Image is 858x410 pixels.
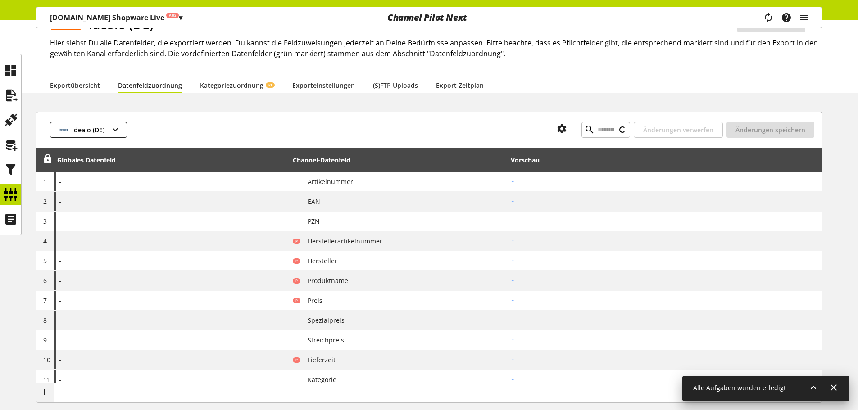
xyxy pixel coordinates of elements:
a: Datenfeldzuordnung [118,81,182,90]
span: - [59,375,61,384]
span: Hersteller [300,256,337,266]
span: Alle Aufgaben wurden erledigt [693,383,786,392]
a: Export Zeitplan [436,81,484,90]
span: - [59,315,61,325]
span: P [295,278,298,284]
img: icon [59,125,68,135]
span: Entsperren, um Zeilen neu anzuordnen [43,154,52,164]
span: P [295,357,298,363]
h2: - [511,216,818,226]
h2: - [511,236,818,246]
span: 10 [43,356,50,364]
h2: - [511,256,818,266]
span: Preis [300,296,322,305]
div: Channel-Datenfeld [293,155,350,165]
span: Spezialpreis [300,315,345,325]
span: 11 [43,375,50,384]
span: - [59,197,61,206]
span: - [59,177,61,186]
p: [DOMAIN_NAME] Shopware Live [50,12,182,23]
h2: - [511,177,818,186]
span: - [59,236,61,246]
span: Lieferzeit [300,355,336,365]
span: Aus [169,13,176,18]
span: - [59,216,61,226]
button: idealo (DE) [50,122,127,138]
h2: Hier siehst Du alle Datenfelder, die exportiert werden. Du kannst die Feldzuweisungen jederzeit a... [50,37,822,59]
span: PZN [300,216,320,226]
a: KategoriezuordnungKI [200,81,274,90]
span: P [295,298,298,303]
span: Änderungen verwerfen [643,125,713,135]
span: ▾ [179,13,182,23]
span: 5 [43,257,47,265]
h2: - [511,296,818,305]
span: - [59,296,61,305]
span: P [295,258,298,264]
h2: - [511,355,818,365]
span: EAN [300,197,320,206]
span: 7 [43,296,47,305]
span: - [59,355,61,365]
span: - [59,256,61,266]
div: Globales Datenfeld [57,155,116,165]
h2: - [511,276,818,285]
span: P [295,239,298,244]
h2: - [511,375,818,384]
span: idealo (DE) [72,125,104,135]
span: 1 [43,177,47,186]
a: Exporteinstellungen [292,81,355,90]
div: Vorschau [511,155,540,165]
span: KI [268,82,272,88]
span: 2 [43,197,47,206]
span: 8 [43,316,47,324]
h2: - [511,315,818,325]
span: - [59,276,61,285]
div: Entsperren, um Zeilen neu anzuordnen [40,154,52,166]
nav: main navigation [36,7,822,28]
span: Streichpreis [300,335,344,345]
span: 9 [43,336,47,344]
a: Exportübersicht [50,81,100,90]
span: 6 [43,276,47,285]
h2: - [511,335,818,345]
span: Änderungen speichern [735,125,805,135]
span: Kategorie [300,375,336,384]
button: Änderungen speichern [726,122,814,138]
span: Herstellerartikelnummer [300,236,382,246]
a: (S)FTP Uploads [373,81,418,90]
span: 3 [43,217,47,225]
span: Produktname [300,276,348,285]
button: Änderungen verwerfen [634,122,723,138]
span: 4 [43,237,47,245]
span: Artikelnummer [300,177,353,186]
span: - [59,335,61,345]
h2: - [511,197,818,206]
